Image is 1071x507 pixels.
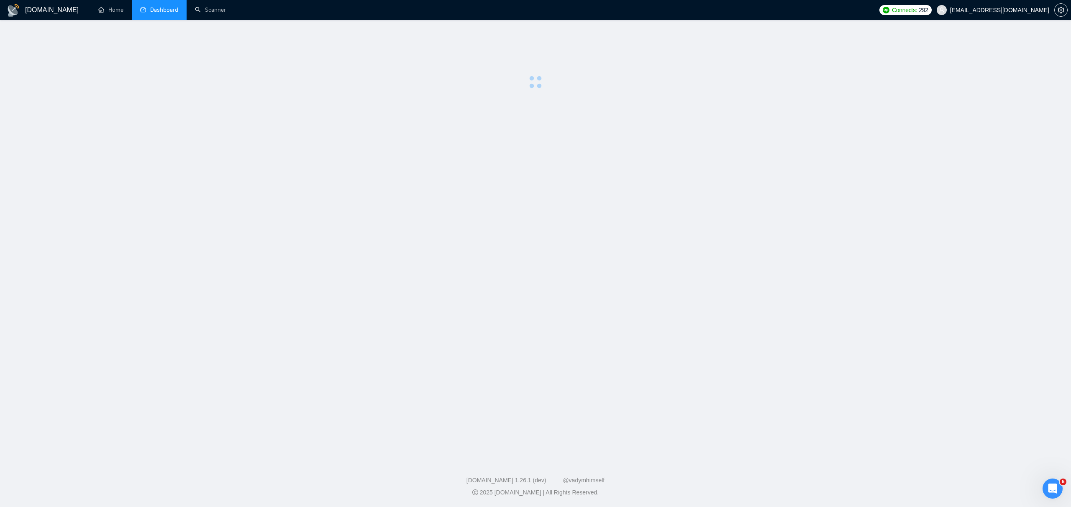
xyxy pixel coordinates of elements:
[1054,3,1068,17] button: setting
[892,5,917,15] span: Connects:
[7,488,1064,497] div: 2025 [DOMAIN_NAME] | All Rights Reserved.
[472,489,478,495] span: copyright
[140,7,146,13] span: dashboard
[1054,7,1068,13] a: setting
[1055,7,1067,13] span: setting
[466,477,546,484] a: [DOMAIN_NAME] 1.26.1 (dev)
[150,6,178,13] span: Dashboard
[1043,479,1063,499] iframe: Intercom live chat
[939,7,945,13] span: user
[1060,479,1066,485] span: 6
[883,7,889,13] img: upwork-logo.png
[7,4,20,17] img: logo
[919,5,928,15] span: 292
[563,477,605,484] a: @vadymhimself
[98,6,123,13] a: homeHome
[195,6,226,13] a: searchScanner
